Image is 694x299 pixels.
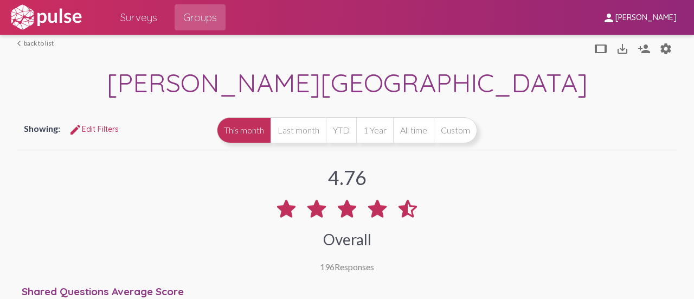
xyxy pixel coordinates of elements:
[175,4,226,30] a: Groups
[17,66,677,101] div: [PERSON_NAME][GEOGRAPHIC_DATA]
[638,42,651,55] mat-icon: Person
[183,8,217,27] span: Groups
[602,11,615,24] mat-icon: person
[326,117,356,143] button: YTD
[393,117,434,143] button: All time
[434,117,477,143] button: Custom
[655,37,677,59] button: Person
[328,166,367,189] div: 4.76
[356,117,393,143] button: 1 Year
[659,42,672,55] mat-icon: Person
[217,117,271,143] button: This month
[320,262,335,272] span: 196
[615,13,677,23] span: [PERSON_NAME]
[9,4,83,31] img: white-logo.svg
[271,117,326,143] button: Last month
[60,119,127,139] button: Edit FiltersEdit Filters
[612,37,633,59] button: Download
[633,37,655,59] button: Person
[594,42,607,55] mat-icon: tablet
[323,230,371,249] div: Overall
[22,285,677,298] div: Shared Questions Average Score
[17,40,24,47] mat-icon: arrow_back_ios
[594,7,685,27] button: [PERSON_NAME]
[69,124,119,134] span: Edit Filters
[112,4,166,30] a: Surveys
[616,42,629,55] mat-icon: Download
[69,123,82,136] mat-icon: Edit Filters
[120,8,157,27] span: Surveys
[320,262,374,272] div: Responses
[24,123,60,133] span: Showing:
[17,39,54,47] a: back to list
[590,37,612,59] button: tablet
